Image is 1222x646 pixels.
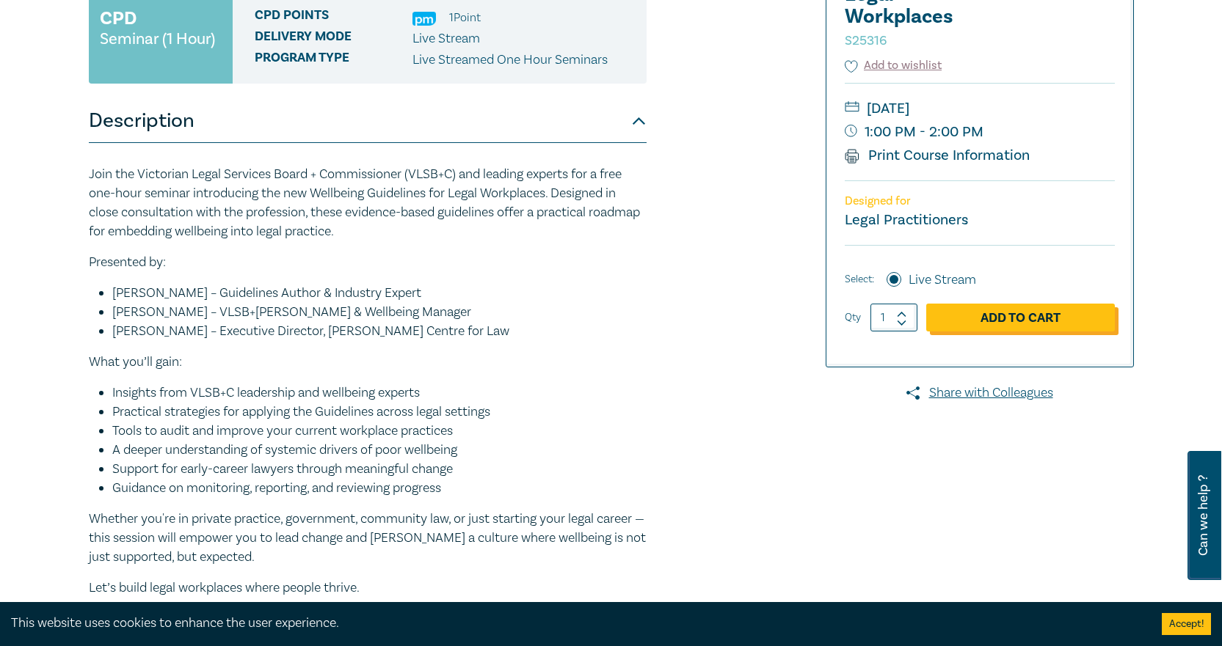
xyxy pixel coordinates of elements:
p: Join the Victorian Legal Services Board + Commissioner (VLSB+C) and leading experts for a free on... [89,165,647,241]
small: Legal Practitioners [845,210,968,230]
label: Qty [845,309,861,326]
span: Can we help ? [1196,460,1210,571]
li: 1 Point [449,8,481,27]
button: Accept cookies [1162,613,1211,635]
p: Whether you're in private practice, government, community law, or just starting your legal career... [89,510,647,567]
li: Practical strategies for applying the Guidelines across legal settings [112,403,647,422]
div: This website uses cookies to enhance the user experience. [11,614,1140,633]
a: Share with Colleagues [826,383,1134,403]
small: [DATE] [845,97,1115,120]
li: Support for early-career lawyers through meaningful change [112,460,647,479]
p: Presented by: [89,253,647,272]
small: 1:00 PM - 2:00 PM [845,120,1115,144]
span: Delivery Mode [255,29,412,48]
p: Designed for [845,194,1115,208]
button: Add to wishlist [845,57,942,74]
small: Seminar (1 Hour) [100,32,215,46]
p: What you’ll gain: [89,353,647,372]
li: Tools to audit and improve your current workplace practices [112,422,647,441]
li: [PERSON_NAME] – VLSB+[PERSON_NAME] & Wellbeing Manager [112,303,647,322]
li: [PERSON_NAME] – Guidelines Author & Industry Expert [112,284,647,303]
span: Select: [845,271,874,287]
h3: CPD [100,5,137,32]
p: Let’s build legal workplaces where people thrive. [89,579,647,598]
label: Live Stream [909,271,976,290]
span: CPD Points [255,8,412,27]
input: 1 [870,304,917,331]
li: Guidance on monitoring, reporting, and reviewing progress [112,479,647,498]
span: Live Stream [412,30,480,47]
li: Insights from VLSB+C leadership and wellbeing experts [112,383,647,403]
li: A deeper understanding of systemic drivers of poor wellbeing [112,441,647,460]
img: Practice Management & Business Skills [412,12,436,26]
p: Live Streamed One Hour Seminars [412,51,608,70]
a: Add to Cart [926,304,1115,331]
a: Print Course Information [845,146,1030,165]
small: S25316 [845,32,887,49]
span: Program type [255,51,412,70]
li: [PERSON_NAME] – Executive Director, [PERSON_NAME] Centre for Law [112,322,647,341]
button: Description [89,99,647,143]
